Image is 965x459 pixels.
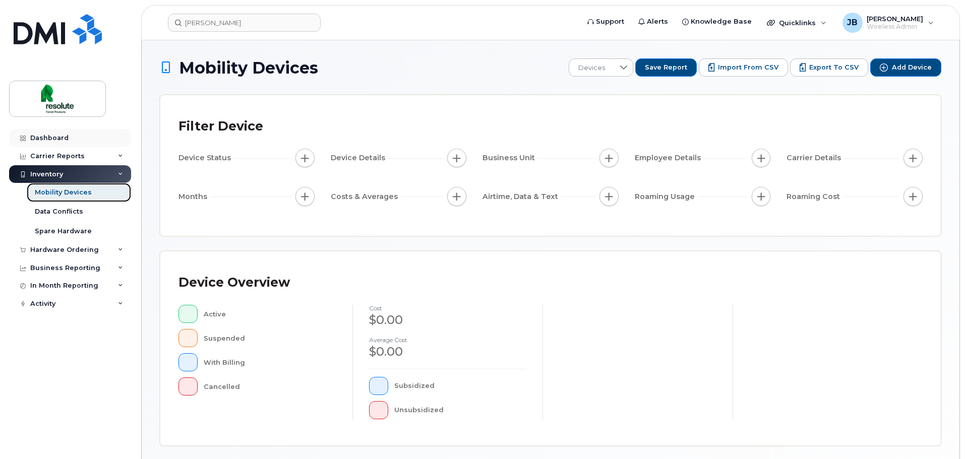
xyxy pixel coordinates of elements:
span: Airtime, Data & Text [482,191,561,202]
span: Device Status [178,153,234,163]
button: Import from CSV [699,58,788,77]
span: Device Details [331,153,388,163]
div: $0.00 [369,343,526,360]
span: Employee Details [635,153,704,163]
button: Save Report [635,58,697,77]
span: Carrier Details [787,153,844,163]
span: Business Unit [482,153,538,163]
div: $0.00 [369,311,526,329]
div: Filter Device [178,113,263,140]
span: Export to CSV [809,63,859,72]
button: Add Device [870,58,941,77]
span: Save Report [645,63,687,72]
span: Mobility Devices [179,59,318,77]
span: Costs & Averages [331,191,401,202]
div: Device Overview [178,270,290,296]
div: Subsidized [394,377,527,395]
span: Months [178,191,210,202]
span: Roaming Cost [787,191,843,202]
div: Suspended [204,329,337,347]
span: Roaming Usage [635,191,698,202]
h4: Average cost [369,337,526,343]
button: Export to CSV [790,58,868,77]
span: Devices [569,59,614,77]
h4: cost [369,305,526,311]
div: Unsubsidized [394,401,527,419]
span: Add Device [892,63,932,72]
div: Cancelled [204,377,337,396]
span: Import from CSV [718,63,778,72]
div: Active [204,305,337,323]
div: With Billing [204,353,337,371]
